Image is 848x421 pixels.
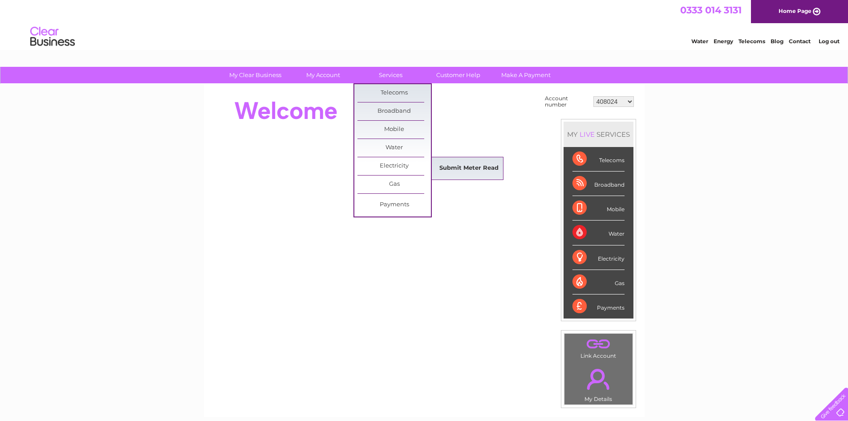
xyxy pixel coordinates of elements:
[219,67,292,83] a: My Clear Business
[357,102,431,120] a: Broadband
[680,4,742,16] a: 0333 014 3131
[714,38,733,45] a: Energy
[572,147,625,172] div: Telecoms
[357,157,431,175] a: Electricity
[357,139,431,157] a: Water
[578,130,596,139] div: LIVE
[357,176,431,193] a: Gas
[357,84,431,102] a: Telecoms
[567,336,630,352] a: .
[543,93,591,110] td: Account number
[572,172,625,196] div: Broadband
[564,361,633,405] td: My Details
[691,38,708,45] a: Water
[572,270,625,294] div: Gas
[214,5,635,43] div: Clear Business is a trading name of Verastar Limited (registered in [GEOGRAPHIC_DATA] No. 3667643...
[357,196,431,214] a: Payments
[422,67,495,83] a: Customer Help
[286,67,360,83] a: My Account
[564,333,633,361] td: Link Account
[432,159,506,177] a: Submit Meter Read
[771,38,783,45] a: Blog
[819,38,840,45] a: Log out
[789,38,811,45] a: Contact
[564,122,633,147] div: MY SERVICES
[572,196,625,221] div: Mobile
[572,294,625,319] div: Payments
[738,38,765,45] a: Telecoms
[572,245,625,270] div: Electricity
[567,364,630,395] a: .
[489,67,563,83] a: Make A Payment
[30,23,75,50] img: logo.png
[354,67,427,83] a: Services
[357,121,431,139] a: Mobile
[572,221,625,245] div: Water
